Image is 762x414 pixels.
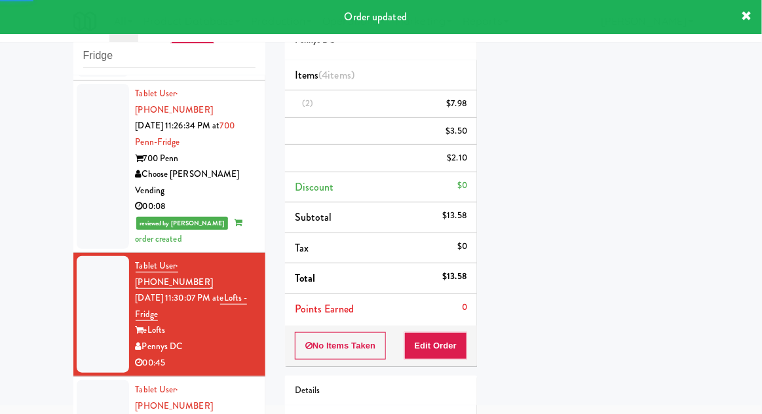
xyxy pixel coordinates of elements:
div: $2.10 [448,150,468,166]
button: No Items Taken [295,332,387,360]
h5: Pennys DC [295,35,467,45]
span: [DATE] 11:26:34 PM at [136,119,220,132]
div: $0 [457,238,467,255]
span: Tax [295,240,309,255]
a: Tablet User· [PHONE_NUMBER] [136,87,213,116]
div: $13.58 [443,208,468,224]
div: 0 [462,299,467,316]
div: $3.50 [446,123,468,140]
span: Items [295,67,354,83]
span: Points Earned [295,301,354,316]
div: 700 Penn [136,151,256,167]
div: Details [295,383,467,399]
span: Subtotal [295,210,332,225]
div: $0 [457,178,467,194]
a: eLofts - Fridge [136,292,248,321]
span: · [PHONE_NUMBER] [136,383,213,412]
li: Tablet User· [PHONE_NUMBER][DATE] 11:26:34 PM at700 Penn-Fridge700 PennChoose [PERSON_NAME] Vendi... [73,81,265,253]
span: order created [136,216,242,245]
span: (4 ) [318,67,354,83]
a: Tablet User· [PHONE_NUMBER] [136,383,213,412]
div: Choose [PERSON_NAME] Vending [136,166,256,198]
span: · [PHONE_NUMBER] [136,87,213,116]
span: reviewed by [PERSON_NAME] [136,217,229,230]
input: Search vision orders [83,44,256,68]
div: 00:45 [136,355,256,371]
span: Discount [295,179,334,195]
li: Tablet User· [PHONE_NUMBER][DATE] 11:30:07 PM ateLofts - FridgeeLoftsPennys DC00:45 [73,253,265,377]
div: $13.58 [443,269,468,285]
span: (2) [302,97,313,109]
span: Order updated [345,9,407,24]
button: Edit Order [404,332,468,360]
div: eLofts [136,322,256,339]
span: [DATE] 11:30:07 PM at [136,292,220,304]
div: $7.98 [447,96,468,112]
span: · [PHONE_NUMBER] [136,259,213,288]
div: 00:08 [136,198,256,215]
ng-pluralize: items [328,67,352,83]
a: 700 Penn-Fridge [136,119,235,148]
div: Pennys DC [136,339,256,355]
a: Tablet User· [PHONE_NUMBER] [136,259,213,289]
span: Total [295,271,316,286]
